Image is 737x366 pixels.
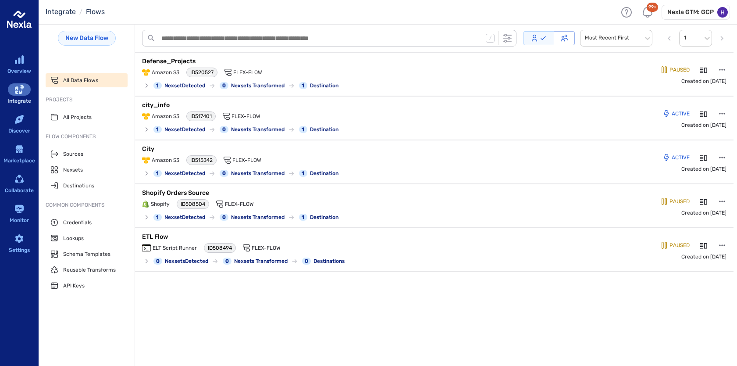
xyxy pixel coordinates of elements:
span: Nexset Detected [164,126,205,133]
span: Flex-Flow [252,244,281,251]
div: Access Level-uncontrolled [523,31,575,45]
span: Shopify [151,201,170,208]
div: 1 [299,214,307,221]
p: Paused [669,199,690,204]
svg: Details [700,111,707,118]
a: New Data Flow [58,31,116,46]
a: Sources [46,147,128,161]
p: Paused [669,67,690,72]
div: Marketplace [4,156,35,165]
div: chip-with-copy [204,243,236,253]
div: 0 [220,82,228,89]
span: API Keys [63,282,85,289]
div: Overview [7,67,31,76]
div: Integrate [7,97,31,106]
img: Amazon S3 [142,69,150,76]
div: Notifications [641,5,655,19]
span: Sources [63,151,83,158]
p: Active [672,111,690,116]
button: Details [700,242,707,249]
span: Reusable Transforms [63,266,116,273]
p: Active [672,155,690,160]
div: chip-with-copy [186,155,217,165]
div: 1 [153,214,162,221]
span: Destinations [313,258,345,265]
div: Settings [9,246,30,255]
span: ID 520527 [190,69,214,75]
a: API Keys [46,279,128,293]
span: Flex-Flow [231,113,260,120]
li: / [79,7,82,18]
p: City [142,145,361,154]
div: 0 [302,258,311,265]
a: Marketplace [5,142,33,167]
span: All Projects [63,114,92,121]
span: Amazon S3 [152,157,179,164]
span: Destinations [63,182,94,189]
a: Discover [5,112,33,137]
a: Integrate [46,7,76,16]
p: city_info [142,101,361,110]
h6: Nexla GTM: GCP [667,8,714,17]
div: / [486,34,495,43]
a: Credentials [46,215,128,230]
div: 1 [299,170,307,177]
img: ACg8ocJfsw-lCdNU7Q_oT4dyXxQKwL13WiENarzUPZPiEKFxUXezNQ=s96-c [717,7,728,18]
a: Collaborate [5,172,33,197]
span: Flex-Flow [225,201,254,208]
div: search-bar-container [142,30,575,47]
div: Discover [8,126,30,136]
span: Common Components [46,201,128,208]
span: ID 508494 [208,245,232,251]
a: All Projects [46,110,128,124]
span: Flex-Flow [233,69,262,76]
svg: Details [700,67,707,74]
img: Amazon S3 [142,157,150,164]
div: 0 [220,126,228,133]
span: Nexsets Transformed [231,170,285,177]
span: Lookups [63,235,84,242]
span: Amazon S3 [152,113,179,120]
p: Paused [669,243,690,248]
a: Destinations [46,179,128,193]
span: Flow Components [46,133,128,140]
div: 1 [153,82,162,89]
span: Destination [310,214,338,221]
button: Owned by me [523,31,554,45]
span: Destination [310,126,338,133]
div: 0 [153,258,162,265]
span: Nexset Detected [164,82,205,89]
span: Created on [DATE] [681,165,726,172]
div: 1 [153,170,162,177]
a: Schema Templates [46,247,128,261]
button: Details [700,66,707,73]
span: Nexsets Transformed [231,82,285,89]
nav: breadcrumb [46,7,105,18]
a: Lookups [46,231,128,245]
a: Reusable Transforms [46,263,128,277]
span: ELT Script Runner [153,244,197,251]
span: Nexsets Detected [165,258,208,265]
a: Monitor [5,202,33,226]
span: Flex-Flow [232,157,261,164]
img: Shopify [142,201,149,208]
a: All Data Flows [46,73,128,87]
span: Amazon S3 [152,69,179,76]
img: Amazon S3 [142,113,150,120]
span: Nexset Detected [164,214,205,221]
span: Destination [310,82,338,89]
a: Integrate [5,83,33,107]
span: Schema Templates [63,251,110,258]
span: Nexsets [63,166,83,173]
div: Collaborate [5,186,34,195]
span: Created on [DATE] [681,78,726,85]
svg: Details [700,154,707,161]
a: Overview [5,53,33,77]
span: All Data Flows [63,77,98,84]
span: Nexset Detected [164,170,205,177]
a: Flows [86,7,105,16]
span: ID 515342 [190,157,213,163]
div: 1 [299,126,307,133]
svg: Details [700,198,707,205]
